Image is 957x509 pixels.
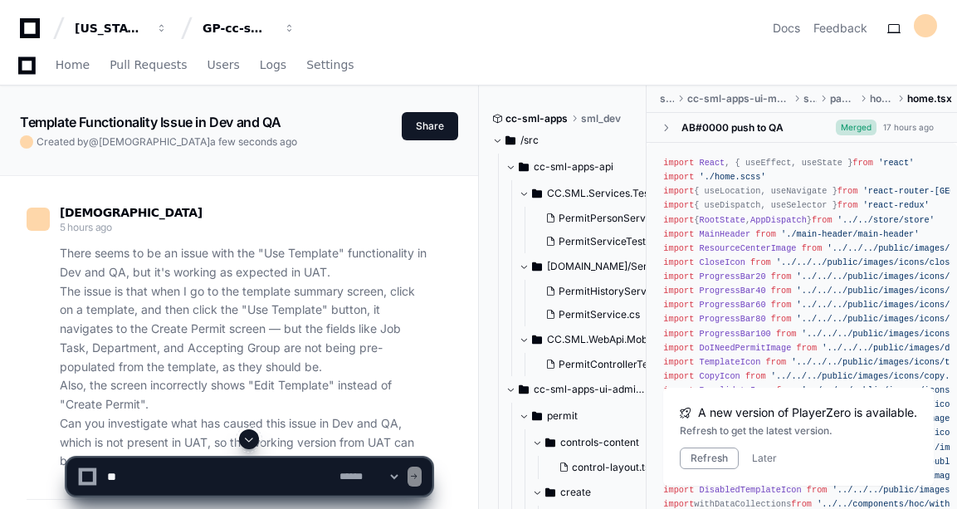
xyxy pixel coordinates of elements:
span: import [663,371,694,381]
span: home [870,92,894,105]
span: import [663,357,694,367]
span: CloseIcon [699,257,745,267]
span: ResourceCenterImage [699,243,796,253]
span: TemplateIcon [699,357,760,367]
span: from [812,215,832,225]
span: CC.SML.Services.Tests/Services [547,187,662,200]
span: from [776,385,797,395]
span: import [663,229,694,239]
span: PermitControllerTests.cs [559,358,675,371]
a: Users [208,46,240,85]
span: from [776,329,797,339]
span: PermitService.cs [559,308,640,321]
svg: Directory [532,406,542,426]
span: Users [208,60,240,70]
span: Settings [306,60,354,70]
div: Refresh to get the latest version. [680,424,917,438]
span: React [699,158,725,168]
span: from [771,314,792,324]
div: 17 hours ago [883,121,934,134]
span: ProgressBar100 [699,329,770,339]
span: Logs [260,60,286,70]
span: from [802,243,823,253]
button: PermitPersonServiceTests.cs [539,207,665,230]
span: ProgressBar60 [699,300,765,310]
span: A new version of PlayerZero is available. [698,404,917,421]
svg: Directory [532,257,542,277]
span: Merged [836,120,876,135]
span: './home.scss' [699,172,765,182]
button: PermitService.cs [539,303,665,326]
span: RevalidateIcon [699,385,770,395]
a: Pull Requests [110,46,187,85]
button: GP-cc-sml-apps [196,13,302,43]
span: [DOMAIN_NAME]/Services [547,260,662,273]
span: permit [547,409,578,423]
a: Settings [306,46,354,85]
span: from [852,158,873,168]
button: CC.SML.Services.Tests/Services [519,180,662,207]
span: ProgressBar80 [699,314,765,324]
span: '../../store/store' [837,215,935,225]
button: cc-sml-apps-api [505,154,648,180]
span: cc-sml-apps [505,112,568,125]
button: PermitHistoryService.cs [539,280,665,303]
span: import [663,343,694,353]
span: PermitPersonServiceTests.cs [559,212,697,225]
span: RootState [699,215,745,225]
span: Home [56,60,90,70]
svg: Directory [505,130,515,150]
span: import [663,286,694,296]
span: DoINeedPermitImage [699,343,791,353]
svg: Directory [532,184,542,203]
button: permit [519,403,662,429]
p: There seems to be an issue with the "Use Template" functionality in Dev and QA, but it's working ... [60,244,432,471]
span: @ [89,135,99,148]
span: from [837,186,858,196]
button: Refresh [680,448,739,469]
span: Created by [37,135,297,149]
app-text-character-animate: Template Functionality Issue in Dev and QA [20,114,281,130]
span: 'react-redux' [863,200,930,210]
span: import [663,243,694,253]
span: import [663,158,694,168]
button: Share [402,112,458,140]
button: cc-sml-apps-ui-admin/src/pages [505,376,648,403]
span: import [663,272,694,281]
span: from [837,200,858,210]
span: src [660,92,673,105]
a: Docs [773,20,800,37]
span: CopyIcon [699,371,740,381]
button: [DOMAIN_NAME]/Services [519,253,662,280]
span: from [750,257,771,267]
a: Logs [260,46,286,85]
span: import [663,172,694,182]
span: /src [520,134,539,147]
span: import [663,215,694,225]
span: 5 hours ago [60,221,112,233]
span: Pull Requests [110,60,187,70]
span: src [803,92,817,105]
button: [US_STATE] Pacific [68,13,174,43]
span: sml_dev [581,112,621,125]
button: CC.SML.WebApi.Mobile.Tests [519,326,662,353]
span: from [797,343,818,353]
span: ProgressBar20 [699,272,765,281]
span: import [663,329,694,339]
span: import [663,300,694,310]
div: GP-cc-sml-apps [203,20,274,37]
span: cc-sml-apps-api [534,160,613,174]
span: a few seconds ago [210,135,297,148]
span: from [766,357,787,367]
span: './main-header/main-header' [781,229,919,239]
span: ProgressBar40 [699,286,765,296]
span: from [755,229,776,239]
svg: Directory [532,330,542,350]
button: Later [752,452,777,465]
span: AppDispatch [750,215,807,225]
button: PermitControllerTests.cs [539,353,665,376]
span: [DEMOGRAPHIC_DATA] [99,135,210,148]
span: from [771,300,792,310]
span: from [771,272,792,281]
button: /src [492,127,635,154]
